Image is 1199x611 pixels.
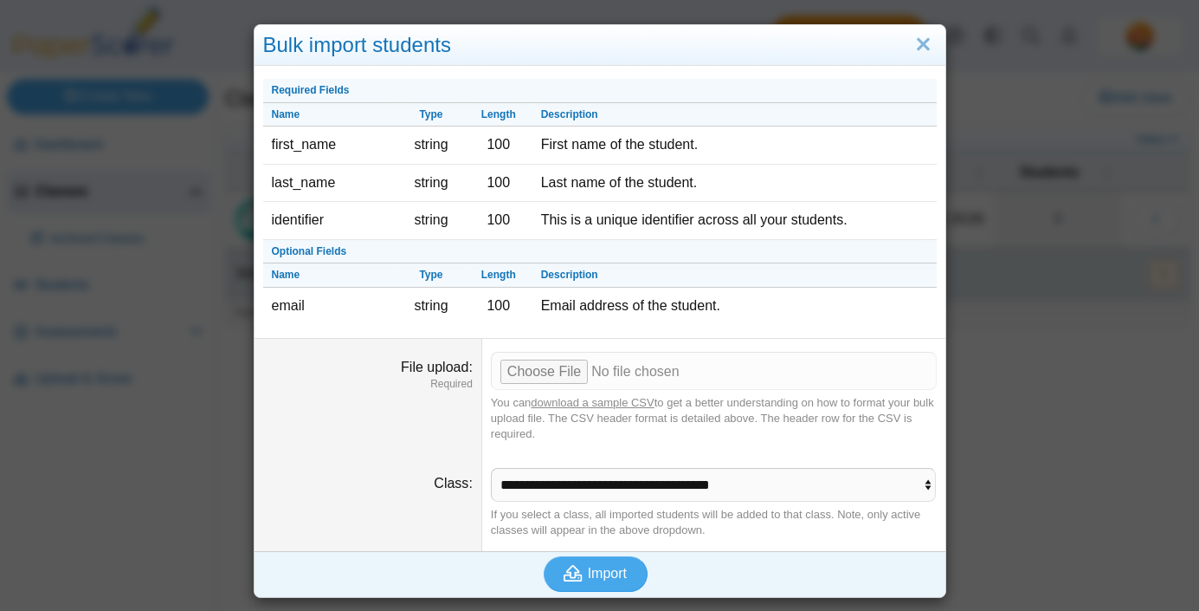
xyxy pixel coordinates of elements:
td: identifier [263,202,398,239]
th: Description [532,263,937,288]
dfn: Required [263,377,473,392]
a: Close [910,30,937,60]
span: Import [588,566,627,581]
td: First name of the student. [532,127,937,164]
td: 100 [465,202,532,239]
a: download a sample CSV [531,396,654,409]
label: File upload [401,360,473,374]
td: Email address of the student. [532,288,937,324]
td: Last name of the student. [532,165,937,202]
div: Bulk import students [255,25,945,66]
td: string [397,202,465,239]
label: Class [434,476,472,491]
th: Type [397,103,465,127]
th: Optional Fields [263,240,937,264]
td: email [263,288,398,324]
th: Length [465,103,532,127]
td: 100 [465,127,532,164]
div: You can to get a better understanding on how to format your bulk upload file. The CSV header form... [491,395,937,443]
td: first_name [263,127,398,164]
td: string [397,165,465,202]
button: Import [544,556,648,591]
th: Description [532,103,937,127]
td: last_name [263,165,398,202]
th: Type [397,263,465,288]
th: Length [465,263,532,288]
th: Name [263,103,398,127]
th: Required Fields [263,79,937,103]
td: string [397,288,465,324]
td: string [397,127,465,164]
th: Name [263,263,398,288]
td: 100 [465,288,532,324]
td: 100 [465,165,532,202]
td: This is a unique identifier across all your students. [532,202,937,239]
div: If you select a class, all imported students will be added to that class. Note, only active class... [491,507,937,538]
